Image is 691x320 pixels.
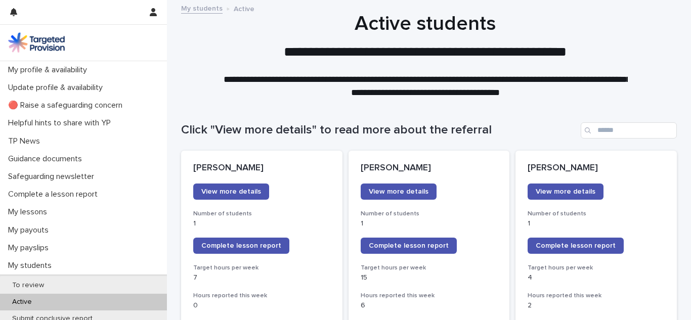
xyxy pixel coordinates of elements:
p: Active [4,298,40,306]
p: Complete a lesson report [4,190,106,199]
h3: Target hours per week [528,264,665,272]
h3: Hours reported this week [193,292,330,300]
h3: Hours reported this week [361,292,498,300]
span: Complete lesson report [369,242,449,249]
p: 1 [361,219,498,228]
a: Complete lesson report [361,238,457,254]
span: View more details [369,188,428,195]
p: 2 [528,301,665,310]
span: View more details [536,188,595,195]
p: Helpful hints to share with YP [4,118,119,128]
img: M5nRWzHhSzIhMunXDL62 [8,32,65,53]
p: [PERSON_NAME] [193,163,330,174]
p: 1 [528,219,665,228]
p: My students [4,261,60,270]
p: My payouts [4,225,57,235]
p: 4 [528,273,665,282]
h3: Number of students [528,210,665,218]
a: View more details [361,184,437,200]
p: [PERSON_NAME] [361,163,498,174]
a: View more details [528,184,603,200]
p: My payslips [4,243,57,253]
p: Guidance documents [4,154,90,164]
p: Update profile & availability [4,83,111,93]
h1: Click "View more details" to read more about the referral [181,123,577,138]
h3: Hours reported this week [528,292,665,300]
p: Safeguarding newsletter [4,172,102,181]
p: 0 [193,301,330,310]
h1: Active students [178,12,673,36]
p: 7 [193,273,330,282]
span: Complete lesson report [536,242,616,249]
span: View more details [201,188,261,195]
p: Active [234,3,254,14]
h3: Number of students [193,210,330,218]
h3: Target hours per week [361,264,498,272]
p: To review [4,281,52,290]
span: Complete lesson report [201,242,281,249]
p: My lessons [4,207,55,217]
p: TP News [4,136,48,146]
p: 15 [361,273,498,282]
p: [PERSON_NAME] [528,163,665,174]
p: 1 [193,219,330,228]
h3: Number of students [361,210,498,218]
p: 6 [361,301,498,310]
a: My students [181,2,223,14]
h3: Target hours per week [193,264,330,272]
a: View more details [193,184,269,200]
p: 🔴 Raise a safeguarding concern [4,101,131,110]
input: Search [581,122,677,139]
a: Complete lesson report [528,238,624,254]
a: Complete lesson report [193,238,289,254]
p: My profile & availability [4,65,95,75]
